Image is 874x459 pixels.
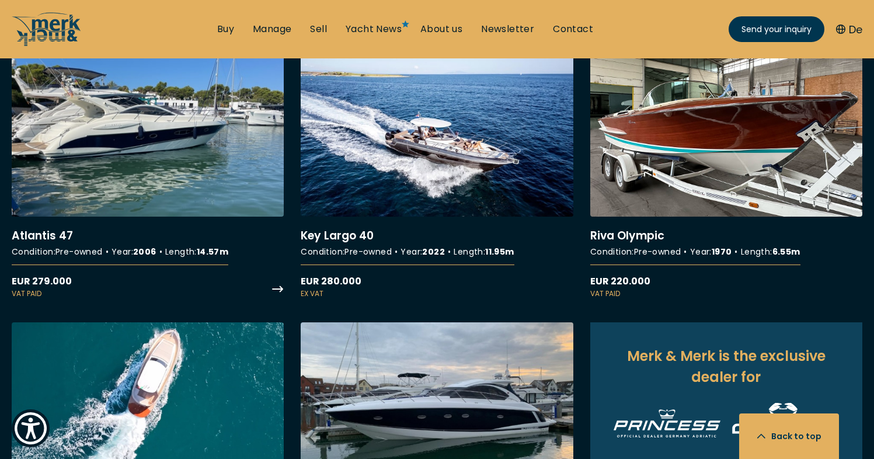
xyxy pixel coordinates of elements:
button: Back to top [739,413,839,459]
img: Cranchi [732,403,839,443]
a: / [12,37,82,50]
a: Contact [553,23,593,36]
a: More details about [12,55,284,300]
button: De [836,22,862,37]
a: Newsletter [481,23,534,36]
a: Manage [253,23,291,36]
a: Send your inquiry [729,16,824,42]
a: Yacht News [346,23,402,36]
span: Send your inquiry [741,23,812,36]
button: Show Accessibility Preferences [12,409,50,447]
h2: Merk & Merk is the exclusive dealer for [614,346,839,388]
a: More details about [590,55,862,300]
a: More details about [301,55,573,300]
a: About us [420,23,462,36]
a: Sell [310,23,327,36]
a: Buy [217,23,234,36]
img: Princess Yachts [614,409,720,437]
